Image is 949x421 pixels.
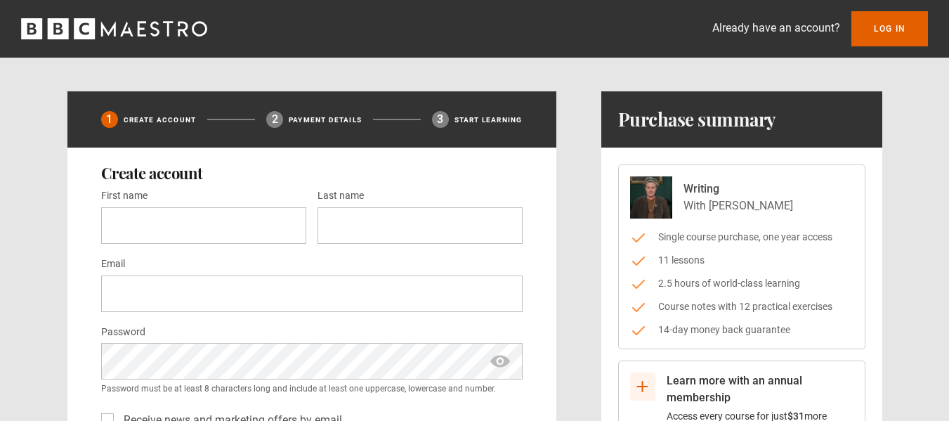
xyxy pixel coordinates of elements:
[266,111,283,128] div: 2
[454,115,523,125] p: Start learning
[101,382,523,395] small: Password must be at least 8 characters long and include at least one uppercase, lowercase and num...
[432,111,449,128] div: 3
[683,181,793,197] p: Writing
[630,253,853,268] li: 11 lessons
[712,20,840,37] p: Already have an account?
[318,188,364,205] label: Last name
[630,323,853,337] li: 14-day money back guarantee
[630,276,853,291] li: 2.5 hours of world-class learning
[683,197,793,214] p: With [PERSON_NAME]
[851,11,928,46] a: Log In
[101,324,145,341] label: Password
[101,164,523,181] h2: Create account
[489,343,511,380] span: show password
[124,115,197,125] p: Create Account
[101,111,118,128] div: 1
[618,108,776,131] h1: Purchase summary
[101,256,125,273] label: Email
[289,115,362,125] p: Payment details
[630,299,853,314] li: Course notes with 12 practical exercises
[21,18,207,39] svg: BBC Maestro
[667,373,853,406] p: Learn more with an annual membership
[101,188,148,205] label: First name
[630,230,853,245] li: Single course purchase, one year access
